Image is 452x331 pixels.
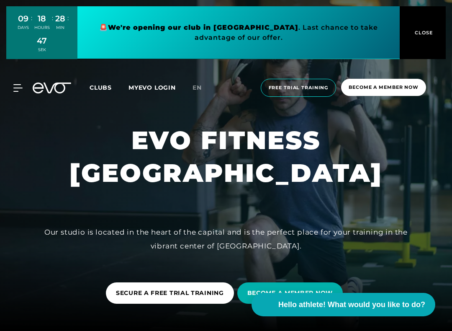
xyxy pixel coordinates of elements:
[193,84,202,91] font: en
[56,25,64,30] font: MIN
[34,25,50,30] font: HOURS
[67,14,69,22] font: :
[258,79,339,97] a: Free trial training
[193,83,212,93] a: en
[339,79,429,97] a: Become a member now
[252,293,435,316] button: Hello athlete! What would you like to do?
[237,276,346,310] a: BECOME A MEMBER NOW
[18,25,29,30] font: DAYS
[349,84,419,90] font: Become a member now
[69,125,383,188] font: EVO FITNESS [GEOGRAPHIC_DATA]
[415,30,433,36] font: CLOSE
[31,14,32,22] font: :
[52,14,53,22] font: :
[90,83,128,91] a: Clubs
[44,228,408,250] font: Our studio is located in the heart of the capital and is the perfect place for your training in t...
[38,13,46,23] font: 18
[269,85,329,91] font: Free trial training
[55,13,65,23] font: 28
[90,84,112,91] font: Clubs
[38,47,46,52] font: SEK
[400,6,446,59] button: CLOSE
[18,13,28,23] font: 09
[106,276,237,310] a: SECURE A FREE TRIAL TRAINING
[128,84,176,91] a: MYEVO LOGIN
[116,289,224,297] font: SECURE A FREE TRIAL TRAINING
[278,300,425,309] font: Hello athlete! What would you like to do?
[247,289,333,297] font: BECOME A MEMBER NOW
[37,35,47,47] div: 47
